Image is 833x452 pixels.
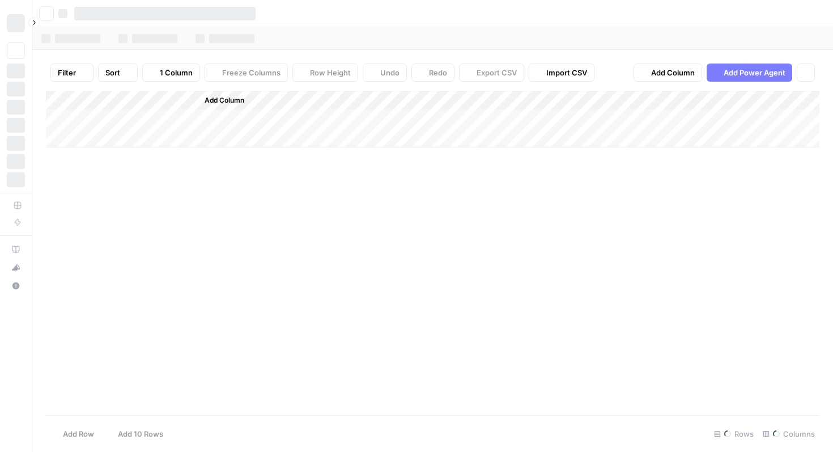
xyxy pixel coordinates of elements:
span: Export CSV [477,67,517,78]
span: Add Power Agent [724,67,785,78]
button: Redo [411,64,454,82]
button: Export CSV [459,64,524,82]
button: Add Column [190,93,249,108]
span: Sort [105,67,120,78]
span: Filter [58,67,76,78]
button: Help + Support [7,277,25,295]
span: Freeze Columns [222,67,280,78]
button: 1 Column [142,64,200,82]
button: What's new? [7,259,25,277]
span: 1 Column [160,67,193,78]
span: Import CSV [546,67,587,78]
button: Row Height [292,64,358,82]
button: Sort [98,64,138,82]
div: Rows [709,425,758,443]
span: Redo [429,67,447,78]
button: Add Column [634,64,702,82]
button: Add 10 Rows [101,425,170,443]
button: Filter [50,64,93,82]
button: Add Row [46,425,101,443]
span: Row Height [310,67,351,78]
div: What's new? [7,259,24,276]
span: Add Row [63,428,94,440]
button: Import CSV [529,64,594,82]
span: Add Column [205,95,244,105]
a: AirOps Academy [7,240,25,259]
button: Undo [363,64,407,82]
div: Columns [758,425,819,443]
span: Add 10 Rows [118,428,163,440]
span: Undo [380,67,399,78]
button: Freeze Columns [205,64,288,82]
span: Add Column [651,67,695,78]
button: Add Power Agent [707,64,792,82]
